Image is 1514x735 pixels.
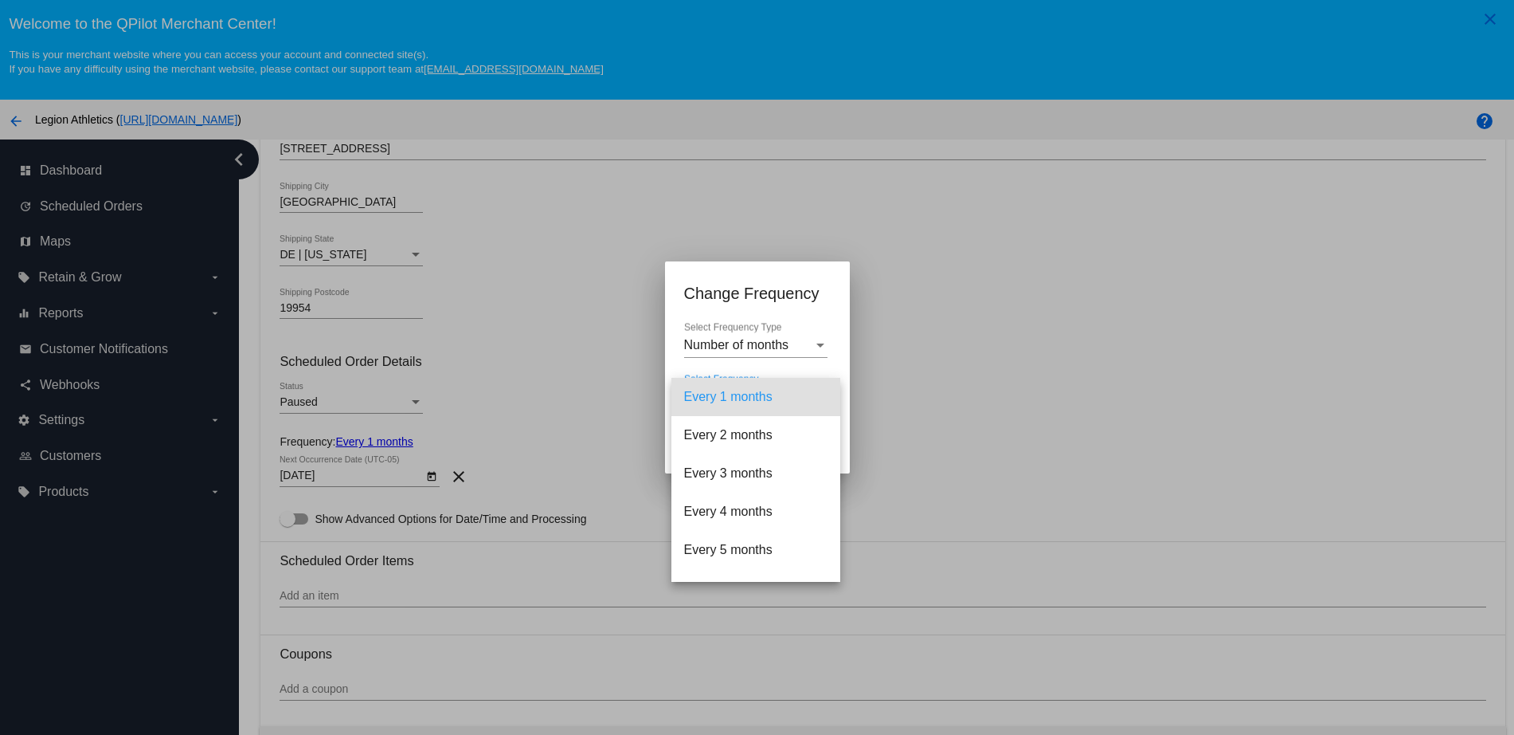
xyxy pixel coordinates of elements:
[684,531,827,569] span: Every 5 months
[684,569,827,607] span: Every 6 months
[684,378,827,416] span: Every 1 months
[684,454,827,493] span: Every 3 months
[684,416,827,454] span: Every 2 months
[684,493,827,531] span: Every 4 months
